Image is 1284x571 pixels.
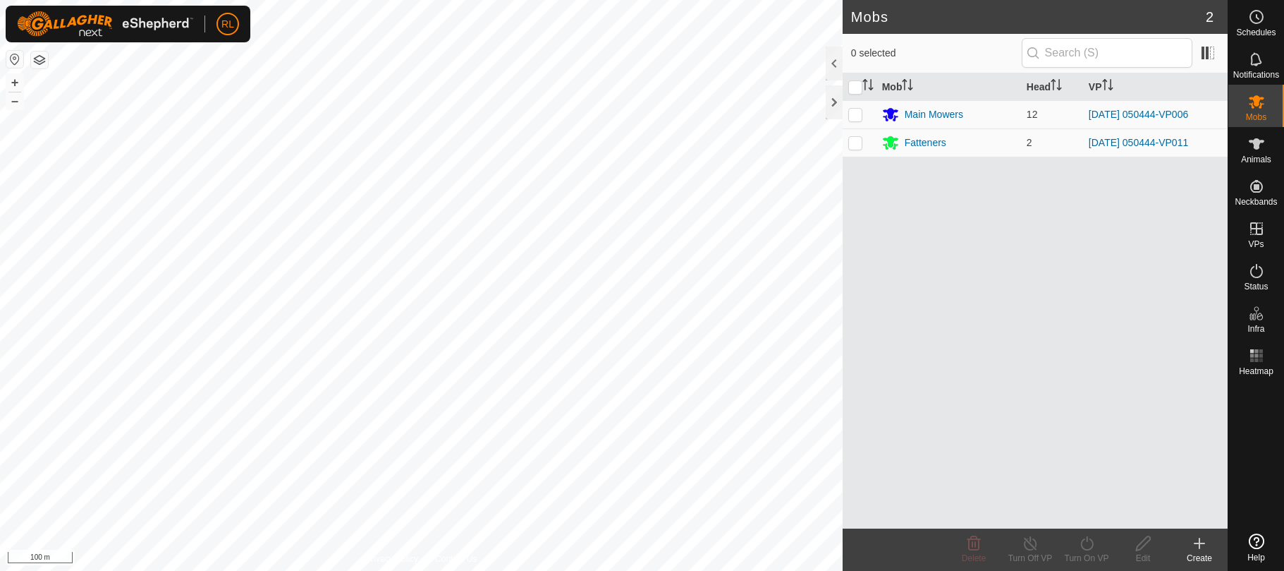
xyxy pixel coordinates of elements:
a: [DATE] 050444-VP011 [1089,137,1188,148]
img: Gallagher Logo [17,11,193,37]
div: Create [1171,552,1228,565]
span: Animals [1241,155,1271,164]
span: RL [221,17,234,32]
span: Neckbands [1235,198,1277,206]
div: Main Mowers [905,107,963,122]
span: 2 [1206,6,1213,28]
div: Fatteners [905,136,946,150]
a: Privacy Policy [365,553,418,565]
p-sorticon: Activate to sort [1051,81,1062,92]
span: Heatmap [1239,367,1273,375]
p-sorticon: Activate to sort [1102,81,1113,92]
button: Map Layers [31,52,48,68]
div: Turn On VP [1058,552,1115,565]
button: + [6,74,23,91]
input: Search (S) [1022,38,1192,68]
button: Reset Map [6,51,23,68]
th: VP [1083,73,1228,101]
span: 2 [1027,137,1032,148]
th: Head [1021,73,1083,101]
span: Schedules [1236,28,1276,37]
button: – [6,92,23,109]
a: Contact Us [435,553,477,565]
h2: Mobs [851,8,1206,25]
span: 0 selected [851,46,1022,61]
th: Mob [876,73,1021,101]
span: Delete [962,553,986,563]
span: Infra [1247,325,1264,333]
span: 12 [1027,109,1038,120]
p-sorticon: Activate to sort [862,81,874,92]
a: [DATE] 050444-VP006 [1089,109,1188,120]
span: Notifications [1233,71,1279,79]
a: Help [1228,528,1284,567]
span: Help [1247,553,1265,562]
div: Turn Off VP [1002,552,1058,565]
span: Status [1244,282,1268,291]
span: Mobs [1246,113,1266,121]
p-sorticon: Activate to sort [902,81,913,92]
span: VPs [1248,240,1264,248]
div: Edit [1115,552,1171,565]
